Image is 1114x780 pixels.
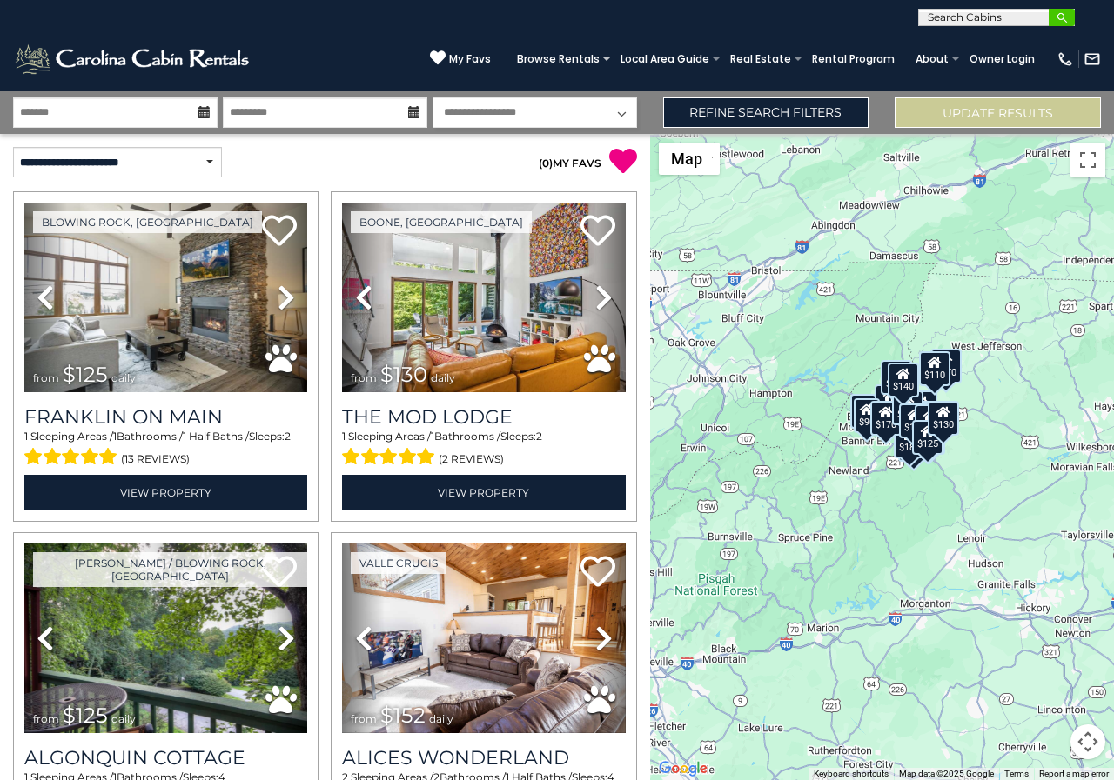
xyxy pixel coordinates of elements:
span: daily [111,371,136,384]
span: 1 [342,430,346,443]
span: from [33,371,59,384]
a: Algonquin Cottage [24,746,307,770]
img: Google [654,757,712,780]
img: thumbnail_163458191.jpeg [342,543,625,733]
div: $185 [881,359,912,394]
span: ( ) [539,157,553,170]
span: 2 [285,430,291,443]
span: from [33,712,59,725]
span: (13 reviews) [121,448,190,470]
span: daily [429,712,453,725]
span: 1 [431,430,434,443]
span: 2 [536,430,542,443]
img: mail-regular-white.png [1084,50,1101,68]
a: Add to favorites [262,213,297,250]
div: $165 [900,403,931,437]
button: Toggle fullscreen view [1070,143,1105,177]
div: $90 [855,397,881,432]
img: phone-regular-white.png [1057,50,1074,68]
button: Map camera controls [1070,724,1105,759]
div: $170 [871,401,903,436]
div: $110 [920,351,951,386]
span: daily [431,371,455,384]
span: $152 [380,703,426,728]
a: Owner Login [961,47,1044,71]
a: Browse Rentals [508,47,608,71]
a: Alices Wonderland [342,746,625,770]
span: 1 [113,430,117,443]
span: 1 Half Baths / [183,430,249,443]
button: Update Results [895,97,1101,128]
div: $130 [928,401,959,436]
a: (0)MY FAVS [539,157,601,170]
div: $175 [892,390,923,424]
a: Open this area in Google Maps (opens a new window) [654,757,712,780]
a: Refine Search Filters [663,97,869,128]
img: thumbnail_163264183.jpeg [24,543,307,733]
a: View Property [342,475,625,510]
span: from [351,712,377,725]
div: $180 [895,423,926,458]
a: Add to favorites [580,213,615,250]
div: $125 [912,419,943,454]
div: Sleeping Areas / Bathrooms / Sleeps: [342,429,625,470]
span: Map [671,150,702,168]
span: $125 [63,362,108,387]
img: thumbnail_167016859.jpeg [342,203,625,392]
a: The Mod Lodge [342,405,625,429]
a: Blowing Rock, [GEOGRAPHIC_DATA] [33,211,262,233]
div: $85 [850,393,876,428]
a: Local Area Guide [612,47,718,71]
a: Real Estate [721,47,800,71]
a: [PERSON_NAME] / Blowing Rock, [GEOGRAPHIC_DATA] [33,552,307,587]
span: Map data ©2025 Google [899,769,994,778]
span: (2 reviews) [439,448,504,470]
span: $125 [63,703,108,728]
span: daily [111,712,136,725]
span: My Favs [449,51,491,67]
a: Report a map error [1039,769,1109,778]
span: $130 [380,362,427,387]
a: Add to favorites [580,554,615,591]
a: Rental Program [803,47,903,71]
div: $170 [930,349,962,383]
a: Franklin On Main [24,405,307,429]
img: thumbnail_167127309.jpeg [24,203,307,392]
div: $140 [888,363,919,397]
span: 1 [24,430,28,443]
div: Sleeping Areas / Bathrooms / Sleeps: [24,429,307,470]
span: 0 [542,157,549,170]
span: from [351,371,377,384]
a: My Favs [430,50,491,68]
a: Valle Crucis [351,552,446,574]
button: Keyboard shortcuts [814,768,889,780]
button: Change map style [659,143,720,175]
a: Terms [1004,769,1029,778]
a: Boone, [GEOGRAPHIC_DATA] [351,211,532,233]
div: $155 [898,426,929,461]
a: View Property [24,475,307,510]
img: White-1-2.png [13,42,254,77]
a: About [907,47,957,71]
